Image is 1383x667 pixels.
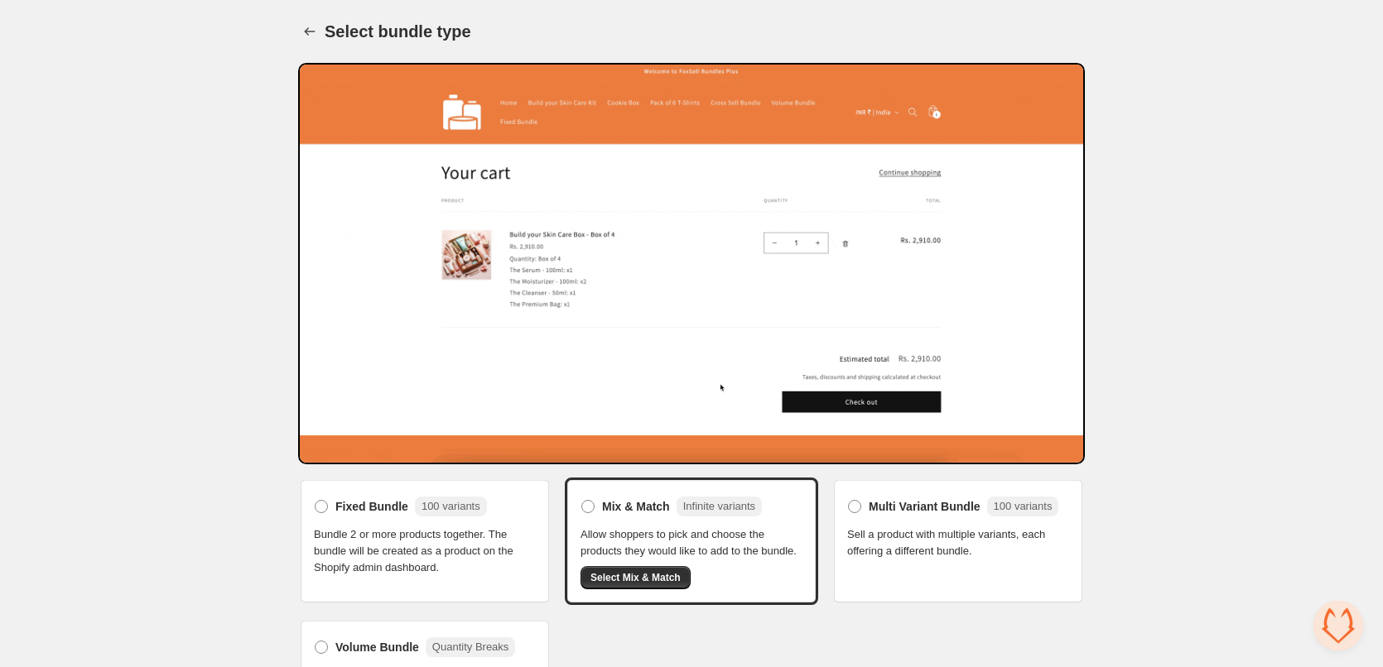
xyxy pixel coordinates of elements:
[335,498,408,515] span: Fixed Bundle
[298,20,321,43] button: Back
[325,22,471,41] h1: Select bundle type
[314,526,536,576] span: Bundle 2 or more products together. The bundle will be created as a product on the Shopify admin ...
[602,498,670,515] span: Mix & Match
[590,571,681,584] span: Select Mix & Match
[581,566,691,589] button: Select Mix & Match
[422,500,480,512] span: 100 variants
[432,641,509,653] span: Quantity Breaks
[1313,601,1363,650] div: Open chat
[847,526,1069,559] span: Sell a product with multiple variants, each offering a different bundle.
[298,63,1085,464] img: Bundle Preview
[994,500,1053,512] span: 100 variants
[869,498,981,515] span: Multi Variant Bundle
[683,500,755,512] span: Infinite variants
[335,639,419,655] span: Volume Bundle
[581,526,802,559] span: Allow shoppers to pick and choose the products they would like to add to the bundle.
